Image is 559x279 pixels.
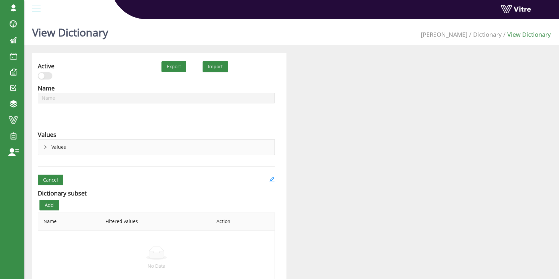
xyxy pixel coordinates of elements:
[43,145,47,149] span: right
[421,30,467,38] a: [PERSON_NAME]
[100,212,211,231] th: Filtered values
[473,30,502,38] a: Dictionary
[38,84,55,93] div: Name
[38,189,87,198] div: Dictionary subset
[38,212,100,231] th: Name
[43,176,58,184] span: Cancel
[269,177,275,183] span: edit
[38,175,63,185] button: Cancel
[38,93,275,103] input: Name
[45,201,54,209] span: Add
[32,17,108,45] h1: View Dictionary
[161,61,186,72] button: Export
[38,139,275,155] div: rightValues
[39,200,59,210] button: Add
[269,175,275,185] a: edit
[502,30,551,39] li: View Dictionary
[43,262,269,270] p: No Data
[211,212,275,231] th: Action
[38,130,56,139] div: Values
[208,63,223,70] span: Import
[38,61,54,71] div: Active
